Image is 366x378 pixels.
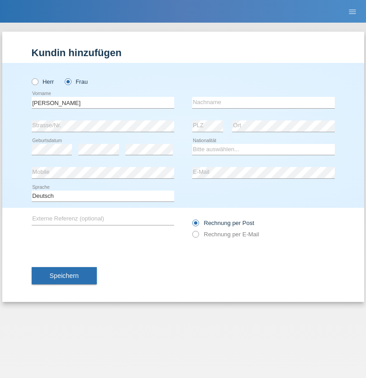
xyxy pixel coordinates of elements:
[192,231,259,238] label: Rechnung per E-Mail
[50,272,79,279] span: Speichern
[32,78,38,84] input: Herr
[32,78,54,85] label: Herr
[32,267,97,284] button: Speichern
[65,78,71,84] input: Frau
[32,47,335,58] h1: Kundin hinzufügen
[343,9,361,14] a: menu
[65,78,88,85] label: Frau
[192,220,198,231] input: Rechnung per Post
[348,7,357,16] i: menu
[192,220,254,226] label: Rechnung per Post
[192,231,198,242] input: Rechnung per E-Mail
